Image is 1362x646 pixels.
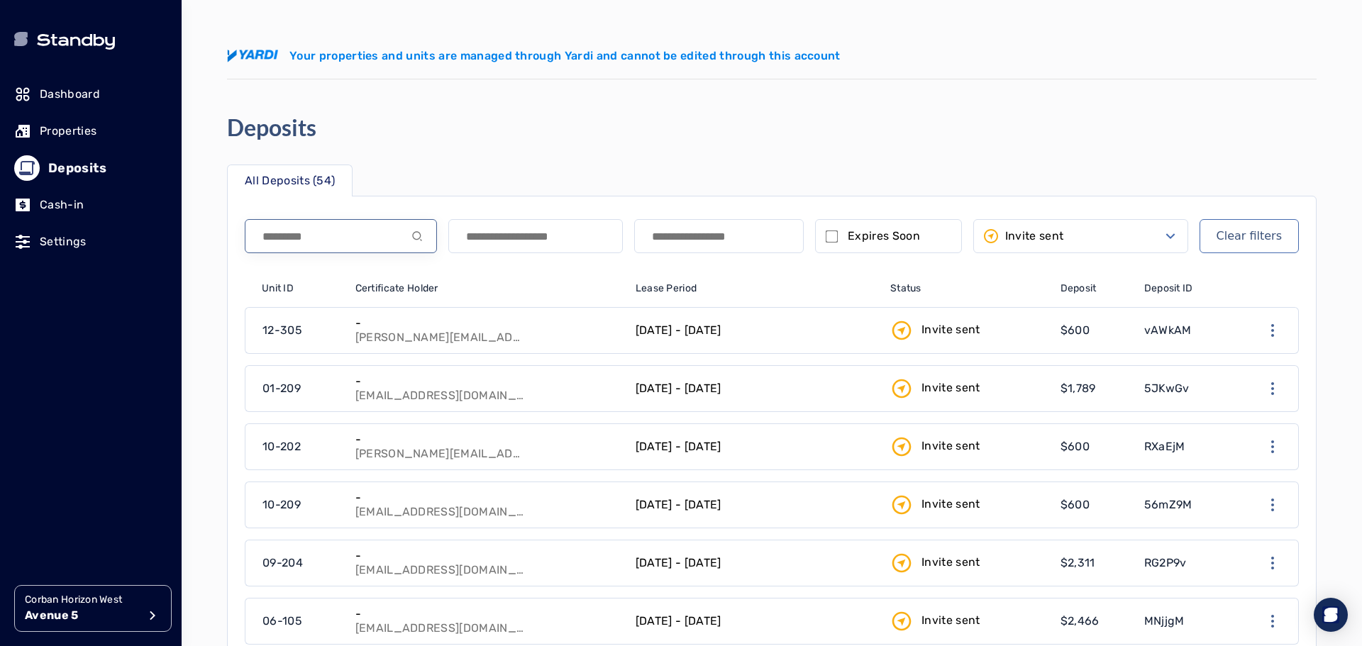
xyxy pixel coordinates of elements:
p: [DATE] - [DATE] [636,496,721,513]
a: -[PERSON_NAME][EMAIL_ADDRESS][DOMAIN_NAME] [347,424,627,469]
span: Deposit [1061,282,1097,296]
a: vAWkAM [1136,308,1234,353]
p: vAWkAM [1144,322,1192,339]
p: $1,789 [1061,380,1096,397]
span: Lease Period [636,282,697,296]
a: 12-305 [245,308,347,353]
a: Invite sent [882,308,1052,353]
a: 5JKwGv [1136,366,1234,411]
div: Open Intercom Messenger [1314,598,1348,632]
p: Cash-in [40,196,84,213]
a: -[EMAIL_ADDRESS][DOMAIN_NAME] [347,598,627,644]
p: 09-204 [262,555,303,572]
p: 12-305 [262,322,302,339]
a: $600 [1052,424,1136,469]
a: Properties [14,116,167,147]
p: Your properties and units are managed through Yardi and cannot be edited through this account [289,48,841,65]
a: $2,311 [1052,540,1136,586]
p: [DATE] - [DATE] [636,380,721,397]
p: [EMAIL_ADDRESS][DOMAIN_NAME] [355,505,526,519]
p: [DATE] - [DATE] [636,438,721,455]
a: -[EMAIL_ADDRESS][DOMAIN_NAME] [347,482,627,528]
a: [DATE] - [DATE] [627,540,882,586]
a: $600 [1052,482,1136,528]
p: RXaEjM [1144,438,1185,455]
a: Invite sent [882,482,1052,528]
p: $2,466 [1061,613,1100,630]
a: Invite sent [882,366,1052,411]
a: -[EMAIL_ADDRESS][DOMAIN_NAME] [347,366,627,411]
span: Status [890,282,921,296]
h4: Deposits [227,113,316,142]
p: Invite sent [921,321,980,338]
a: RG2P9v [1136,540,1234,586]
button: Corban Horizon WestAvenue 5 [14,585,172,632]
p: Properties [40,123,96,140]
button: Select open [973,219,1188,253]
label: Expires Soon [848,228,920,245]
p: Avenue 5 [25,607,138,624]
a: [DATE] - [DATE] [627,598,882,644]
a: 06-105 [245,598,347,644]
p: 10-209 [262,496,301,513]
a: 01-209 [245,366,347,411]
a: MNjjgM [1136,598,1234,644]
p: - [355,374,526,389]
p: $2,311 [1061,555,1095,572]
p: [DATE] - [DATE] [636,555,721,572]
span: Unit ID [262,282,294,296]
p: 01-209 [262,380,301,397]
p: Invite sent [921,612,980,629]
p: [DATE] - [DATE] [636,613,721,630]
p: - [355,316,526,330]
p: 10-202 [262,438,301,455]
p: All Deposits (54) [245,172,335,189]
p: Invite sent [921,496,980,513]
a: $600 [1052,308,1136,353]
a: $2,466 [1052,598,1136,644]
a: [DATE] - [DATE] [627,308,882,353]
a: $1,789 [1052,366,1136,411]
a: -[EMAIL_ADDRESS][DOMAIN_NAME] [347,540,627,586]
a: Settings [14,226,167,257]
a: Deposits [14,152,167,184]
a: Invite sent [882,424,1052,469]
p: Deposits [48,158,106,178]
a: 10-209 [245,482,347,528]
a: [DATE] - [DATE] [627,482,882,528]
button: Clear filters [1200,219,1299,253]
p: [PERSON_NAME][EMAIL_ADDRESS][DOMAIN_NAME] [355,447,526,461]
p: RG2P9v [1144,555,1187,572]
p: - [355,433,526,447]
p: 06-105 [262,613,302,630]
a: [DATE] - [DATE] [627,366,882,411]
p: Invite sent [1005,228,1064,245]
a: [DATE] - [DATE] [627,424,882,469]
p: [DATE] - [DATE] [636,322,721,339]
p: Invite sent [921,438,980,455]
p: - [355,491,526,505]
a: -[PERSON_NAME][EMAIL_ADDRESS][DOMAIN_NAME] [347,308,627,353]
p: Dashboard [40,86,100,103]
a: Invite sent [882,598,1052,644]
p: [PERSON_NAME][EMAIL_ADDRESS][DOMAIN_NAME] [355,330,526,345]
a: RXaEjM [1136,424,1234,469]
p: 5JKwGv [1144,380,1190,397]
a: Cash-in [14,189,167,221]
p: - [355,549,526,563]
span: Certificate Holder [355,282,438,296]
p: [EMAIL_ADDRESS][DOMAIN_NAME] [355,389,526,403]
p: Corban Horizon West [25,593,138,607]
p: [EMAIL_ADDRESS][DOMAIN_NAME] [355,621,526,635]
p: Invite sent [921,379,980,396]
p: $600 [1061,322,1090,339]
p: $600 [1061,496,1090,513]
p: $600 [1061,438,1090,455]
img: yardi [227,50,278,62]
a: 09-204 [245,540,347,586]
a: 10-202 [245,424,347,469]
span: Deposit ID [1144,282,1193,296]
a: Dashboard [14,79,167,110]
p: [EMAIL_ADDRESS][DOMAIN_NAME] [355,563,526,577]
p: Settings [40,233,87,250]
